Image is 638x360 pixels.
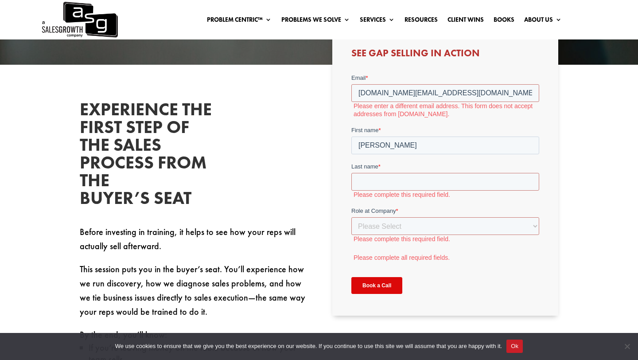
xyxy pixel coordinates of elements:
[360,16,395,26] a: Services
[80,328,306,342] p: By the end, you’ll know:
[80,101,213,211] h2: Experience the First Step of the Sales Process From the Buyer’s Seat
[494,16,514,26] a: Books
[207,16,272,26] a: Problem Centric™
[80,262,306,328] p: This session puts you in the buyer’s seat. You’ll experience how we run discovery, how we diagnos...
[622,342,631,351] span: No
[405,16,438,26] a: Resources
[80,225,306,262] p: Before investing in training, it helps to see how your reps will actually sell afterward.
[281,16,350,26] a: Problems We Solve
[115,342,502,351] span: We use cookies to ensure that we give you the best experience on our website. If you continue to ...
[524,16,562,26] a: About Us
[447,16,484,26] a: Client Wins
[351,74,539,301] iframe: Form 0
[506,340,523,353] button: Ok
[351,48,539,63] h3: See Gap Selling in Action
